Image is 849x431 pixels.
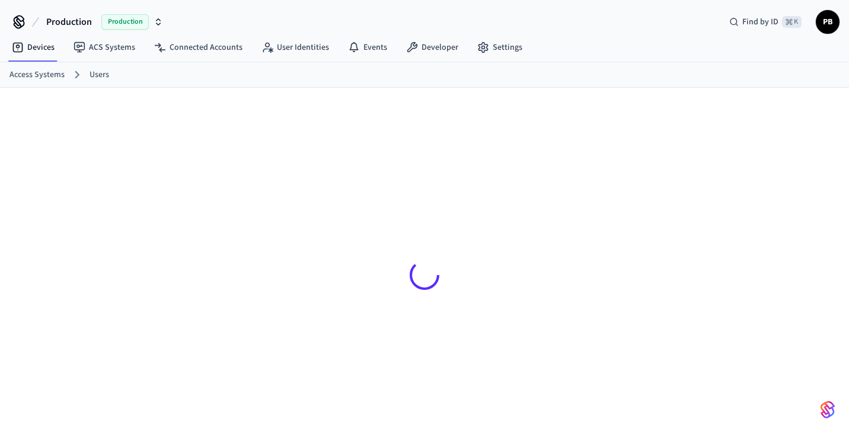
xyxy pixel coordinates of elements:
[782,16,802,28] span: ⌘ K
[742,16,778,28] span: Find by ID
[46,15,92,29] span: Production
[339,37,397,58] a: Events
[64,37,145,58] a: ACS Systems
[101,14,149,30] span: Production
[90,69,109,81] a: Users
[720,11,811,33] div: Find by ID⌘ K
[821,400,835,419] img: SeamLogoGradient.69752ec5.svg
[397,37,468,58] a: Developer
[145,37,252,58] a: Connected Accounts
[9,69,65,81] a: Access Systems
[816,10,840,34] button: PB
[252,37,339,58] a: User Identities
[2,37,64,58] a: Devices
[468,37,532,58] a: Settings
[817,11,838,33] span: PB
